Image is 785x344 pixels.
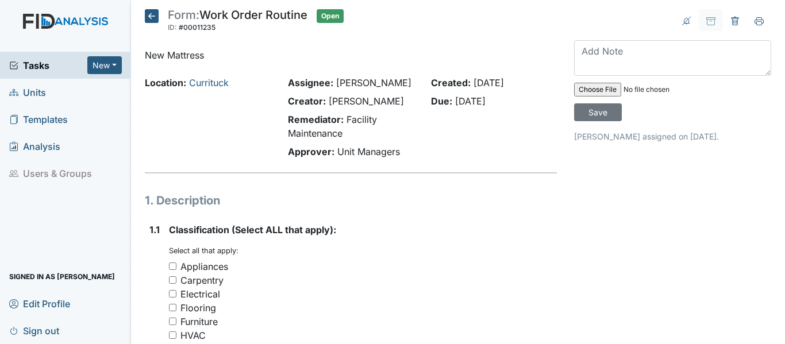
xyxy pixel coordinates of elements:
input: Save [574,103,622,121]
p: [PERSON_NAME] assigned on [DATE]. [574,130,771,142]
span: Form: [168,8,199,22]
span: Open [317,9,344,23]
span: Unit Managers [337,146,400,157]
span: Signed in as [PERSON_NAME] [9,268,115,285]
input: HVAC [169,331,176,339]
input: Electrical [169,290,176,297]
strong: Remediator: [288,114,344,125]
p: New Mattress [145,48,557,62]
div: Appliances [180,260,228,273]
span: [DATE] [474,77,504,88]
input: Furniture [169,318,176,325]
div: Flooring [180,301,216,315]
div: Work Order Routine [168,9,307,34]
span: [PERSON_NAME] [336,77,411,88]
input: Carpentry [169,276,176,284]
div: Electrical [180,287,220,301]
input: Flooring [169,304,176,311]
strong: Location: [145,77,186,88]
span: ID: [168,23,177,32]
small: Select all that apply: [169,246,238,255]
label: 1.1 [149,223,160,237]
strong: Assignee: [288,77,333,88]
strong: Approver: [288,146,334,157]
span: #00011235 [179,23,216,32]
button: New [87,56,122,74]
span: Analysis [9,137,60,155]
a: Tasks [9,59,87,72]
span: Units [9,83,46,101]
strong: Due: [431,95,452,107]
div: HVAC [180,328,206,342]
div: Carpentry [180,273,224,287]
div: Furniture [180,315,218,328]
span: [DATE] [455,95,486,107]
input: Appliances [169,262,176,270]
a: Currituck [189,77,229,88]
span: Classification (Select ALL that apply): [169,224,336,235]
strong: Created: [431,77,471,88]
span: Sign out [9,322,59,339]
strong: Creator: [288,95,326,107]
span: Edit Profile [9,295,70,312]
span: [PERSON_NAME] [329,95,404,107]
h1: 1. Description [145,192,557,209]
span: Templates [9,110,68,128]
